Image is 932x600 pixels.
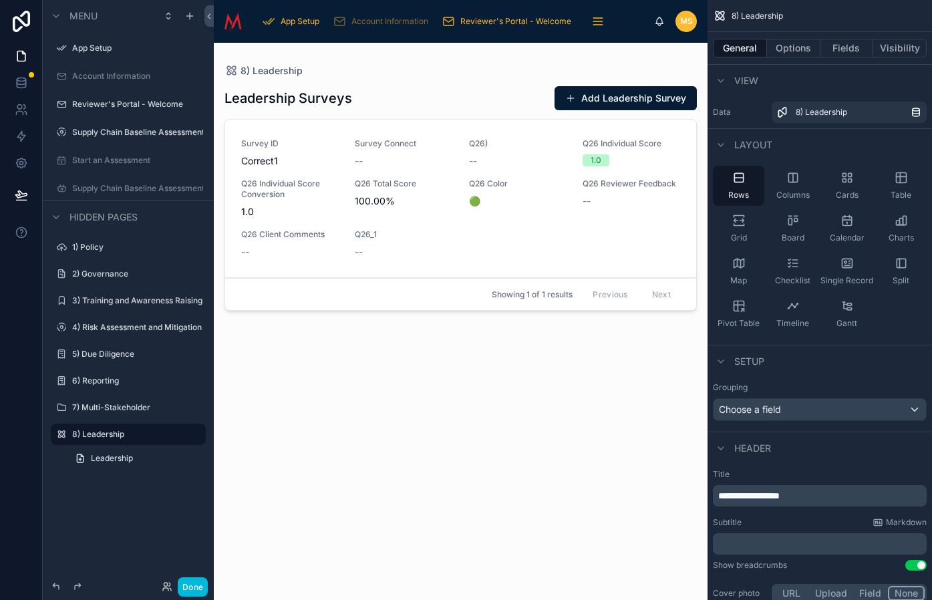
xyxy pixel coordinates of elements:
[731,233,747,243] span: Grid
[713,294,764,334] button: Pivot Table
[72,155,198,166] label: Start an Assessment
[873,517,927,528] a: Markdown
[767,166,818,206] button: Columns
[713,533,927,555] div: scrollable content
[329,9,438,33] a: Account Information
[72,402,198,413] label: 7) Multi-Stakeholder
[72,43,198,53] label: App Setup
[820,39,874,57] button: Fields
[72,349,198,359] label: 5) Due Diligence
[69,210,138,224] span: Hidden pages
[775,275,810,286] span: Checklist
[258,9,329,33] a: App Setup
[776,190,810,200] span: Columns
[72,429,198,440] label: 8) Leadership
[893,275,909,286] span: Split
[253,7,654,36] div: scrollable content
[873,39,927,57] button: Visibility
[460,16,571,27] span: Reviewer's Portal - Welcome
[438,9,581,33] a: Reviewer's Portal - Welcome
[72,242,198,253] label: 1) Policy
[734,138,772,152] span: Layout
[821,166,873,206] button: Cards
[776,318,809,329] span: Timeline
[767,251,818,291] button: Checklist
[680,16,693,27] span: MS
[178,577,208,597] button: Done
[734,74,758,88] span: View
[72,183,203,194] label: Supply Chain Baseline Assessment
[821,251,873,291] button: Single Record
[91,453,133,464] span: Leadership
[820,275,873,286] span: Single Record
[713,382,748,393] label: Grouping
[713,560,787,571] div: Show breadcrumbs
[821,294,873,334] button: Gantt
[72,269,198,279] label: 2) Governance
[886,517,927,528] span: Markdown
[767,294,818,334] button: Timeline
[889,233,914,243] span: Charts
[72,71,198,82] label: Account Information
[836,318,857,329] span: Gantt
[782,233,804,243] span: Board
[718,318,760,329] span: Pivot Table
[730,275,747,286] span: Map
[67,448,206,469] a: Leadership
[72,295,202,306] label: 3) Training and Awareness Raising
[72,99,198,110] label: Reviewer's Portal - Welcome
[351,16,428,27] span: Account Information
[830,233,865,243] span: Calendar
[72,322,202,333] label: 4) Risk Assessment and Mitigation
[492,289,573,300] span: Showing 1 of 1 results
[281,16,319,27] span: App Setup
[713,39,767,57] button: General
[891,190,911,200] span: Table
[713,469,927,480] label: Title
[821,208,873,249] button: Calendar
[875,166,927,206] button: Table
[713,107,766,118] label: Data
[875,251,927,291] button: Split
[767,208,818,249] button: Board
[224,11,242,32] img: App logo
[713,251,764,291] button: Map
[734,355,764,368] span: Setup
[772,102,927,123] a: 8) Leadership
[69,9,98,23] span: Menu
[719,404,781,415] span: Choose a field
[875,208,927,249] button: Charts
[72,127,203,138] label: Supply Chain Baseline Assessment
[713,166,764,206] button: Rows
[713,517,742,528] label: Subtitle
[713,398,927,421] button: Choose a field
[72,376,198,386] label: 6) Reporting
[732,11,783,21] span: 8) Leadership
[734,442,771,455] span: Header
[796,107,847,118] span: 8) Leadership
[767,39,820,57] button: Options
[728,190,749,200] span: Rows
[713,485,927,506] div: scrollable content
[836,190,859,200] span: Cards
[713,208,764,249] button: Grid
